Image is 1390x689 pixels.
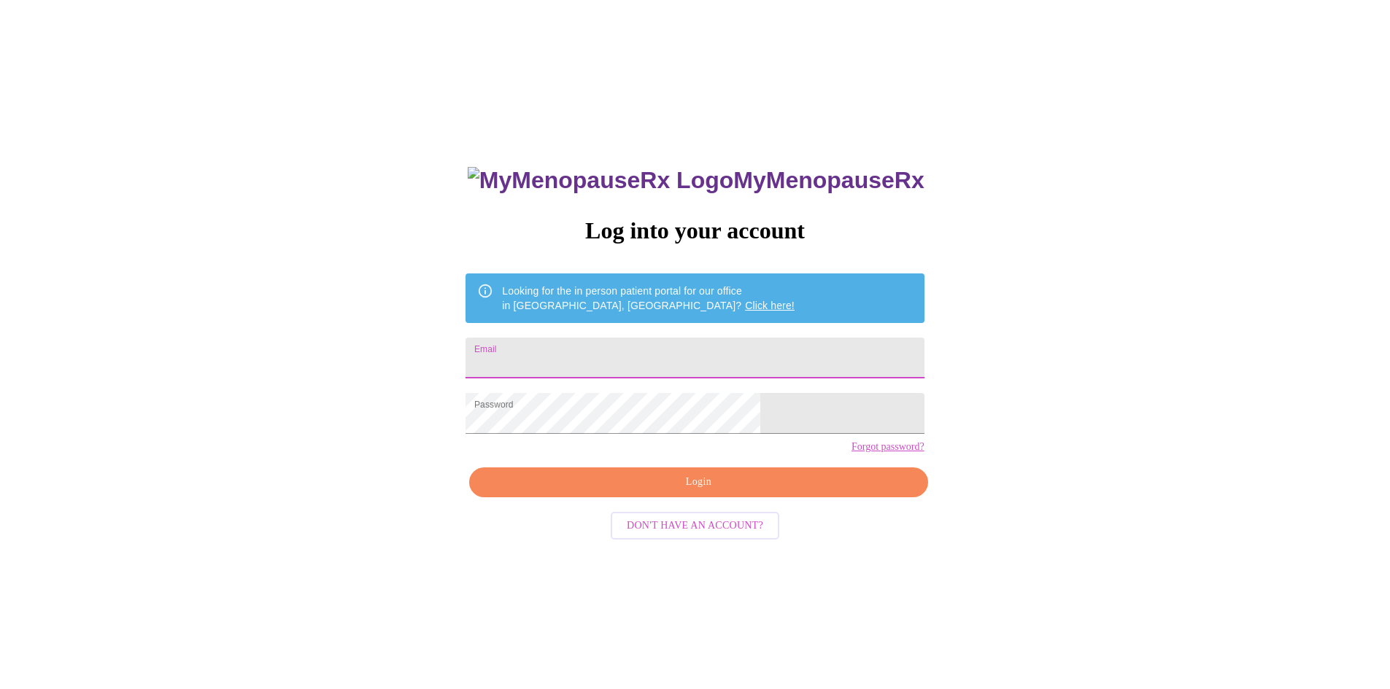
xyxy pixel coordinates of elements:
[468,167,924,194] h3: MyMenopauseRx
[627,517,763,535] span: Don't have an account?
[468,167,733,194] img: MyMenopauseRx Logo
[469,467,927,497] button: Login
[745,300,795,311] a: Click here!
[466,217,924,244] h3: Log into your account
[502,278,795,319] div: Looking for the in person patient portal for our office in [GEOGRAPHIC_DATA], [GEOGRAPHIC_DATA]?
[852,441,924,453] a: Forgot password?
[486,473,911,491] span: Login
[611,512,779,540] button: Don't have an account?
[607,518,783,530] a: Don't have an account?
